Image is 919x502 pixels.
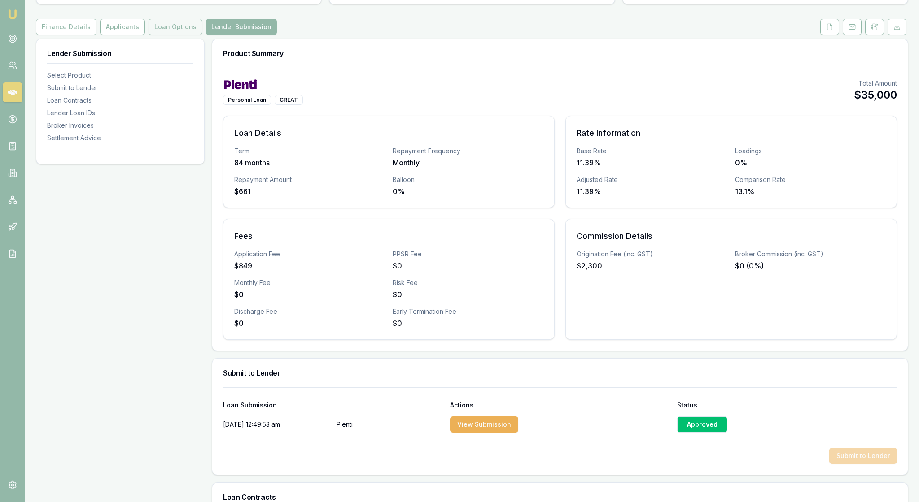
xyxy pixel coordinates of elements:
[577,260,728,271] div: $2,300
[393,307,544,316] div: Early Termination Fee
[47,96,193,105] div: Loan Contracts
[206,19,277,35] button: Lender Submission
[47,71,193,80] div: Select Product
[854,79,897,88] div: Total Amount
[577,127,886,139] h3: Rate Information
[36,19,98,35] a: Finance Details
[735,250,886,259] div: Broker Commission (inc. GST)
[234,186,385,197] div: $661
[393,318,544,329] div: $0
[234,127,543,139] h3: Loan Details
[47,50,193,57] h3: Lender Submission
[735,147,886,156] div: Loadings
[234,250,385,259] div: Application Fee
[677,402,897,408] div: Status
[223,95,271,105] div: Personal Loan
[393,157,544,168] div: Monthly
[234,157,385,168] div: 84 months
[234,260,385,271] div: $849
[735,175,886,184] div: Comparison Rate
[735,260,886,271] div: $0 (0%)
[234,175,385,184] div: Repayment Amount
[223,79,258,90] img: Plenti
[100,19,145,35] button: Applicants
[450,416,518,433] button: View Submission
[577,147,728,156] div: Base Rate
[577,157,728,168] div: 11.39%
[47,108,193,117] div: Lender Loan IDs
[223,402,443,408] div: Loan Submission
[393,250,544,259] div: PPSR Fee
[223,50,897,57] h3: Product Summary
[234,318,385,329] div: $0
[234,147,385,156] div: Term
[735,157,886,168] div: 0%
[204,19,279,35] a: Lender Submission
[393,175,544,184] div: Balloon
[854,88,897,102] div: $35,000
[234,230,543,242] h3: Fees
[393,278,544,287] div: Risk Fee
[735,186,886,197] div: 13.1%
[223,493,897,501] h3: Loan Contracts
[47,134,193,143] div: Settlement Advice
[7,9,18,20] img: emu-icon-u.png
[337,415,443,433] p: Plenti
[149,19,202,35] button: Loan Options
[98,19,147,35] a: Applicants
[393,147,544,156] div: Repayment Frequency
[234,278,385,287] div: Monthly Fee
[223,415,329,433] div: [DATE] 12:49:53 am
[147,19,204,35] a: Loan Options
[223,369,897,376] h3: Submit to Lender
[677,416,727,433] div: Approved
[393,289,544,300] div: $0
[234,289,385,300] div: $0
[36,19,96,35] button: Finance Details
[47,121,193,130] div: Broker Invoices
[577,230,886,242] h3: Commission Details
[577,250,728,259] div: Origination Fee (inc. GST)
[577,175,728,184] div: Adjusted Rate
[275,95,303,105] div: GREAT
[450,402,670,408] div: Actions
[393,186,544,197] div: 0%
[234,307,385,316] div: Discharge Fee
[47,83,193,92] div: Submit to Lender
[393,260,544,271] div: $0
[577,186,728,197] div: 11.39%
